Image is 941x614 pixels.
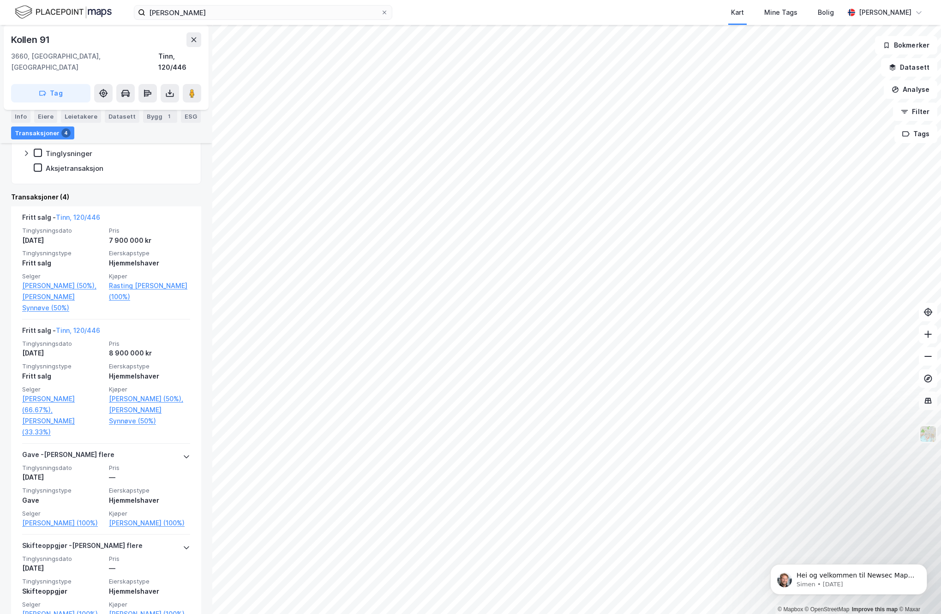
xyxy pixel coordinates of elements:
a: [PERSON_NAME] (100%) [109,518,190,529]
span: Pris [109,464,190,472]
div: Hjemmelshaver [109,586,190,597]
div: Eiere [34,110,57,123]
img: logo.f888ab2527a4732fd821a326f86c7f29.svg [15,4,112,20]
div: Fritt salg [22,371,103,382]
span: Kjøper [109,510,190,518]
a: Rasting [PERSON_NAME] (100%) [109,280,190,302]
div: Info [11,110,30,123]
span: Eierskapstype [109,249,190,257]
div: Gave [22,495,103,506]
div: Kollen 91 [11,32,52,47]
div: 7 900 000 kr [109,235,190,246]
div: 4 [61,128,71,138]
div: Aksjetransaksjon [46,164,103,173]
div: Datasett [105,110,139,123]
span: Kjøper [109,385,190,393]
span: Tinglysningsdato [22,227,103,235]
button: Tag [11,84,90,102]
div: Leietakere [61,110,101,123]
div: Kart [731,7,744,18]
div: Hjemmelshaver [109,258,190,269]
div: [DATE] [22,348,103,359]
div: Transaksjoner (4) [11,192,201,203]
span: Kjøper [109,272,190,280]
span: Pris [109,227,190,235]
div: Bolig [818,7,834,18]
div: Mine Tags [764,7,797,18]
button: Analyse [884,80,937,99]
div: Transaksjoner [11,126,74,139]
span: Tinglysningstype [22,249,103,257]
span: Tinglysningstype [22,362,103,370]
a: [PERSON_NAME] Synnøve (50%) [22,291,103,313]
div: — [109,472,190,483]
a: Tinn, 120/446 [56,326,100,334]
span: Tinglysningstype [22,487,103,494]
a: [PERSON_NAME] (33.33%) [22,415,103,438]
span: Eierskapstype [109,487,190,494]
div: [DATE] [22,472,103,483]
div: Tinglysninger [46,149,92,158]
span: Selger [22,601,103,608]
span: Eierskapstype [109,362,190,370]
div: 3660, [GEOGRAPHIC_DATA], [GEOGRAPHIC_DATA] [11,51,158,73]
span: Tinglysningstype [22,578,103,585]
div: Hjemmelshaver [109,371,190,382]
a: [PERSON_NAME] (100%) [22,518,103,529]
button: Filter [893,102,937,121]
input: Søk på adresse, matrikkel, gårdeiere, leietakere eller personer [145,6,381,19]
span: Tinglysningsdato [22,555,103,563]
a: OpenStreetMap [805,606,850,613]
a: [PERSON_NAME] Synnøve (50%) [109,404,190,427]
span: Tinglysningsdato [22,340,103,348]
div: Fritt salg - [22,212,100,227]
span: Selger [22,510,103,518]
a: Improve this map [852,606,898,613]
button: Datasett [881,58,937,77]
div: Gave - [PERSON_NAME] flere [22,449,114,464]
div: [DATE] [22,563,103,574]
div: 1 [164,112,174,121]
div: [PERSON_NAME] [859,7,911,18]
div: Fritt salg - [22,325,100,340]
span: Pris [109,340,190,348]
div: Fritt salg [22,258,103,269]
span: Tinglysningsdato [22,464,103,472]
a: [PERSON_NAME] (50%), [22,280,103,291]
div: Skifteoppgjør [22,586,103,597]
div: Skifteoppgjør - [PERSON_NAME] flere [22,540,143,555]
div: Hjemmelshaver [109,495,190,506]
a: Mapbox [778,606,803,613]
img: Z [919,425,937,443]
span: Kjøper [109,601,190,608]
a: [PERSON_NAME] (50%), [109,393,190,404]
a: [PERSON_NAME] (66.67%), [22,393,103,415]
div: [DATE] [22,235,103,246]
span: Pris [109,555,190,563]
button: Bokmerker [875,36,937,54]
div: 8 900 000 kr [109,348,190,359]
div: — [109,563,190,574]
span: Selger [22,272,103,280]
a: Tinn, 120/446 [56,213,100,221]
div: ESG [181,110,201,123]
span: Eierskapstype [109,578,190,585]
iframe: Intercom notifications message [756,545,941,609]
div: Tinn, 120/446 [158,51,201,73]
span: Selger [22,385,103,393]
div: Bygg [143,110,177,123]
button: Tags [894,125,937,143]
